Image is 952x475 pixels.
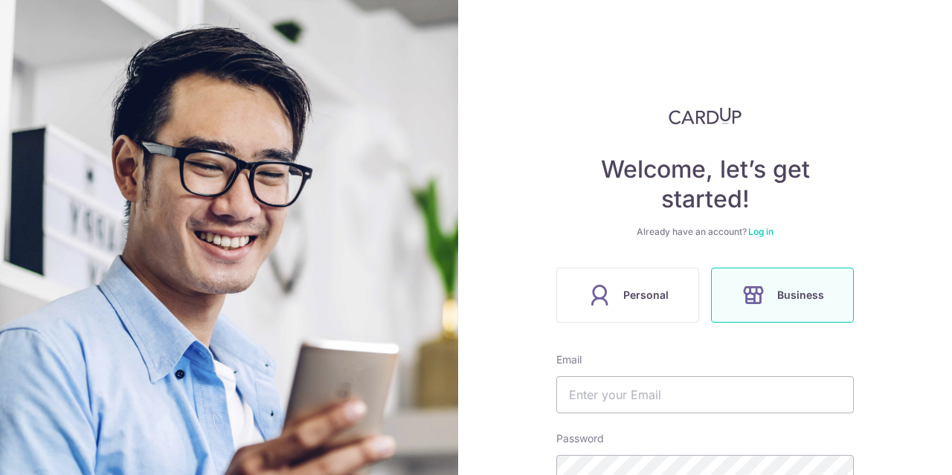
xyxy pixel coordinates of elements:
a: Log in [748,226,773,237]
label: Email [556,352,582,367]
img: CardUp Logo [669,107,742,125]
h4: Welcome, let’s get started! [556,155,854,214]
a: Personal [550,268,705,323]
span: Business [777,286,824,304]
span: Personal [623,286,669,304]
input: Enter your Email [556,376,854,413]
div: Already have an account? [556,226,854,238]
a: Business [705,268,860,323]
label: Password [556,431,604,446]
